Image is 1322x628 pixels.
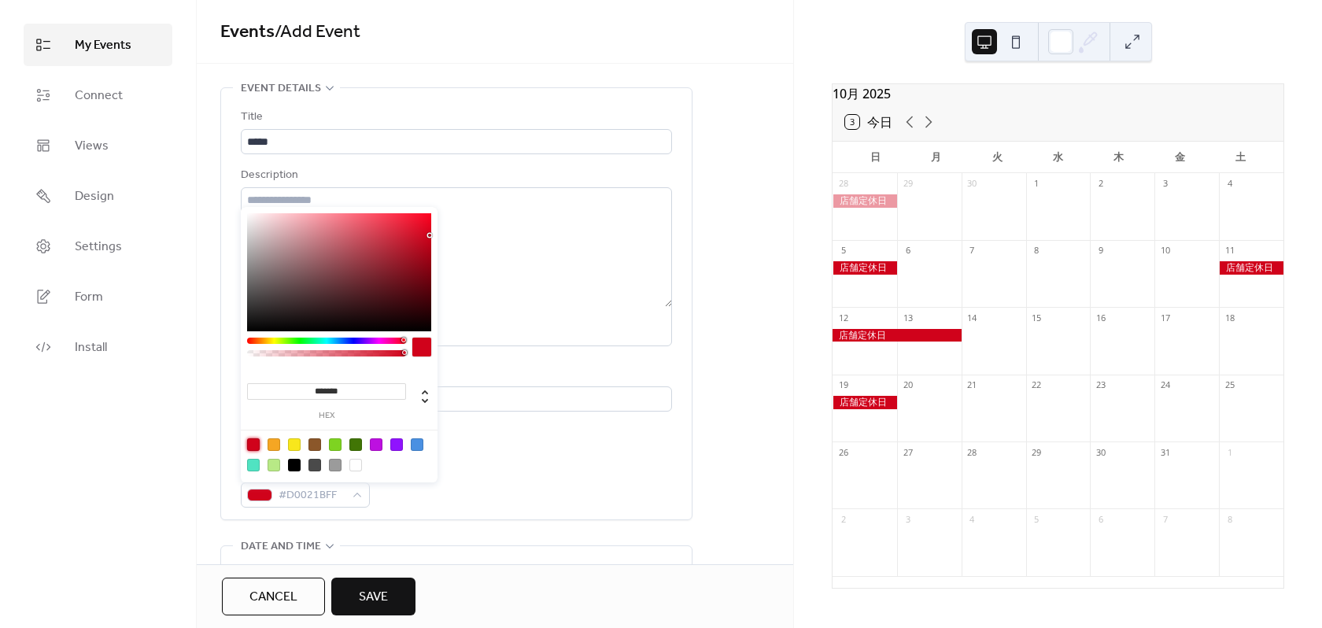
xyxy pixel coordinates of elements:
[1159,446,1171,458] div: 31
[833,329,962,342] div: 店舗定休日
[966,513,978,525] div: 4
[1159,379,1171,391] div: 24
[833,261,897,275] div: 店舗定休日
[1095,312,1106,323] div: 16
[966,178,978,190] div: 30
[966,446,978,458] div: 28
[1031,245,1043,257] div: 8
[902,245,914,257] div: 6
[329,438,342,451] div: #7ED321
[247,438,260,451] div: #D0021B
[1031,446,1043,458] div: 29
[1224,446,1235,458] div: 1
[837,513,849,525] div: 2
[833,396,897,409] div: 店舗定休日
[370,438,382,451] div: #BD10E0
[1224,178,1235,190] div: 4
[1224,312,1235,323] div: 18
[1159,245,1171,257] div: 10
[837,245,849,257] div: 5
[833,84,1283,103] div: 10月 2025
[902,178,914,190] div: 29
[275,15,360,50] span: / Add Event
[331,578,415,615] button: Save
[1159,312,1171,323] div: 17
[1095,379,1106,391] div: 23
[906,142,966,173] div: 月
[390,438,403,451] div: #9013FE
[75,338,107,357] span: Install
[359,588,388,607] span: Save
[268,438,280,451] div: #F5A623
[75,288,103,307] span: Form
[1095,178,1106,190] div: 2
[241,79,321,98] span: Event details
[24,74,172,116] a: Connect
[1028,142,1088,173] div: 水
[1031,178,1043,190] div: 1
[241,537,321,556] span: Date and time
[902,513,914,525] div: 3
[308,459,321,471] div: #4A4A4A
[1224,379,1235,391] div: 25
[1149,142,1209,173] div: 金
[840,111,898,133] button: 3今日
[75,137,109,156] span: Views
[411,438,423,451] div: #4A90E2
[75,187,114,206] span: Design
[837,312,849,323] div: 12
[1159,513,1171,525] div: 7
[1219,261,1283,275] div: 店舗定休日
[1095,446,1106,458] div: 30
[279,486,345,505] span: #D0021BFF
[268,459,280,471] div: #B8E986
[1159,178,1171,190] div: 3
[241,108,669,127] div: Title
[308,438,321,451] div: #8B572A
[1210,142,1271,173] div: 土
[75,36,131,55] span: My Events
[902,312,914,323] div: 13
[966,379,978,391] div: 21
[222,578,325,615] button: Cancel
[247,459,260,471] div: #50E3C2
[902,446,914,458] div: 27
[967,142,1028,173] div: 火
[75,238,122,257] span: Settings
[24,275,172,318] a: Form
[833,194,897,208] div: 店舗定休日
[349,438,362,451] div: #417505
[902,379,914,391] div: 20
[1224,513,1235,525] div: 8
[1095,245,1106,257] div: 9
[837,379,849,391] div: 19
[220,15,275,50] a: Events
[241,365,669,384] div: Location
[241,166,669,185] div: Description
[288,459,301,471] div: #000000
[837,178,849,190] div: 28
[24,175,172,217] a: Design
[24,124,172,167] a: Views
[837,446,849,458] div: 26
[966,312,978,323] div: 14
[24,326,172,368] a: Install
[75,87,123,105] span: Connect
[966,245,978,257] div: 7
[249,588,297,607] span: Cancel
[1224,245,1235,257] div: 11
[349,459,362,471] div: #FFFFFF
[247,412,406,420] label: hex
[1088,142,1149,173] div: 木
[24,24,172,66] a: My Events
[329,459,342,471] div: #9B9B9B
[24,225,172,268] a: Settings
[845,142,906,173] div: 日
[1031,312,1043,323] div: 15
[1031,379,1043,391] div: 22
[1095,513,1106,525] div: 6
[288,438,301,451] div: #F8E71C
[1031,513,1043,525] div: 5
